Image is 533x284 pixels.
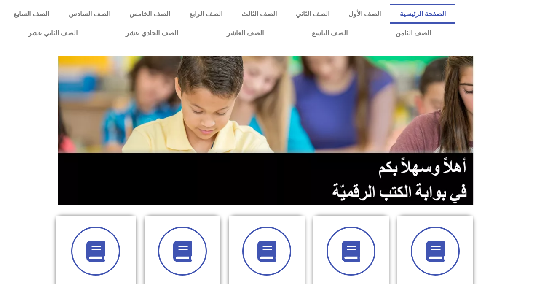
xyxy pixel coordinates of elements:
[102,24,202,43] a: الصف الحادي عشر
[179,4,232,24] a: الصف الرابع
[120,4,179,24] a: الصف الخامس
[288,24,372,43] a: الصف التاسع
[339,4,390,24] a: الصف الأول
[286,4,339,24] a: الصف الثاني
[372,24,455,43] a: الصف الثامن
[203,24,288,43] a: الصف العاشر
[4,24,102,43] a: الصف الثاني عشر
[390,4,455,24] a: الصفحة الرئيسية
[232,4,286,24] a: الصف الثالث
[4,4,59,24] a: الصف السابع
[59,4,120,24] a: الصف السادس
